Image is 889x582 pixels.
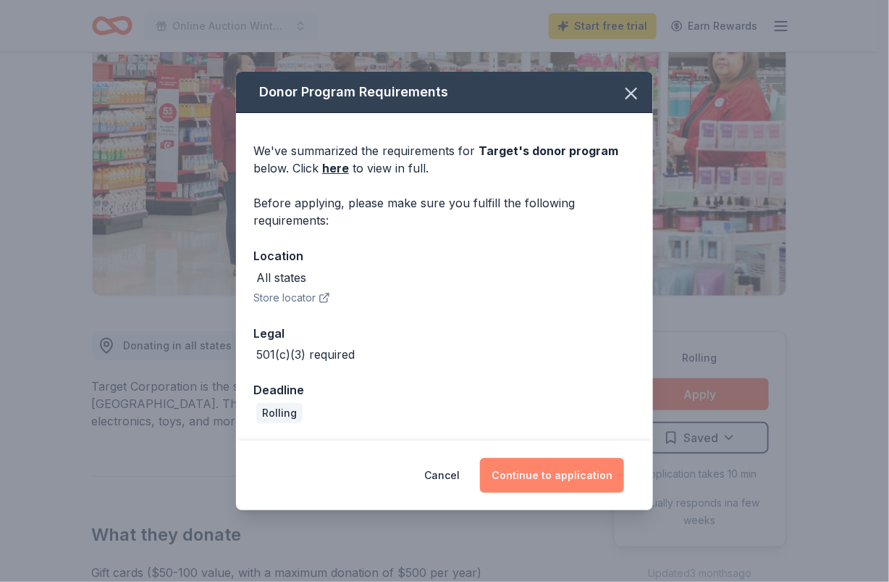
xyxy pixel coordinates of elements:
button: Cancel [424,458,460,493]
div: All states [256,269,306,286]
div: Donor Program Requirements [236,72,653,113]
div: Before applying, please make sure you fulfill the following requirements: [253,194,636,229]
div: Rolling [256,403,303,423]
button: Store locator [253,289,330,307]
a: here [322,159,349,177]
div: Legal [253,324,636,343]
div: 501(c)(3) required [256,346,355,363]
div: Location [253,246,636,265]
div: Deadline [253,381,636,399]
button: Continue to application [480,458,624,493]
div: We've summarized the requirements for below. Click to view in full. [253,142,636,177]
span: Target 's donor program [479,144,618,158]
